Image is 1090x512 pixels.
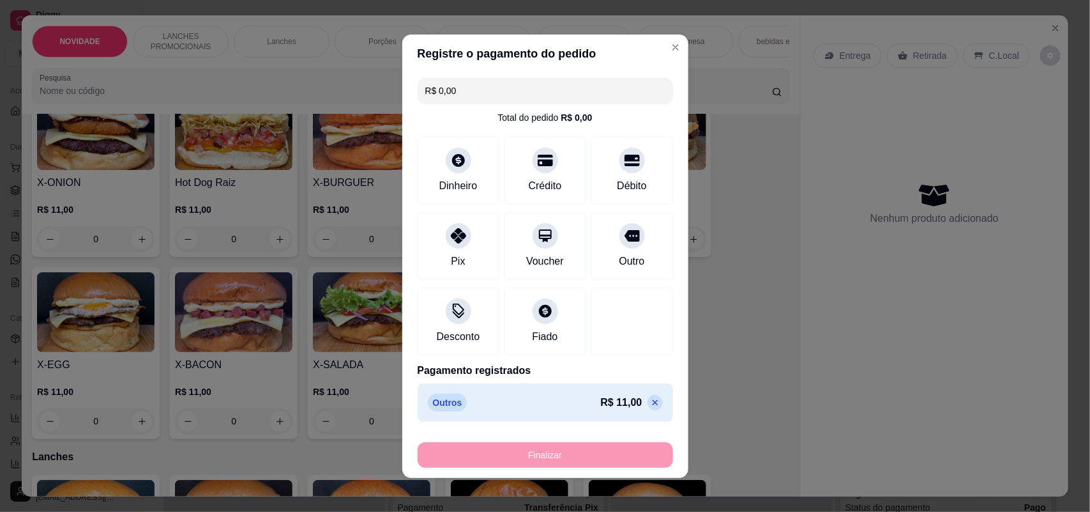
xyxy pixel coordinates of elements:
header: Registre o pagamento do pedido [402,35,688,73]
div: Dinheiro [439,178,478,194]
div: R$ 0,00 [561,111,592,124]
p: R$ 11,00 [601,395,642,410]
input: Ex.: hambúrguer de cordeiro [425,78,665,104]
div: Total do pedido [497,111,592,124]
div: Voucher [526,254,564,269]
div: Pix [451,254,465,269]
p: Pagamento registrados [418,363,673,378]
div: Outro [619,254,644,269]
button: Close [665,37,686,58]
div: Crédito [529,178,562,194]
div: Fiado [532,329,557,345]
div: Débito [617,178,646,194]
p: Outros [428,394,467,412]
div: Desconto [437,329,480,345]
